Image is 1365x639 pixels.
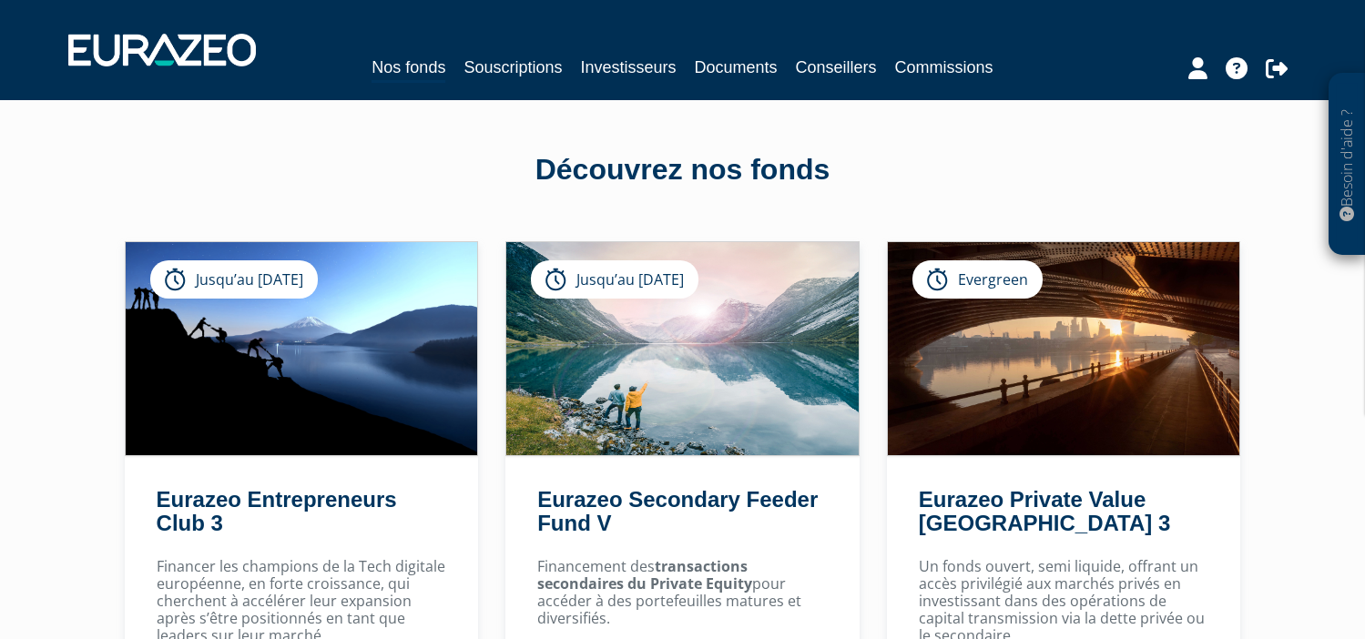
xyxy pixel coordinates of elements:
[150,260,318,299] div: Jusqu’au [DATE]
[126,242,478,455] img: Eurazeo Entrepreneurs Club 3
[1337,83,1358,247] p: Besoin d'aide ?
[895,55,993,80] a: Commissions
[68,34,256,66] img: 1732889491-logotype_eurazeo_blanc_rvb.png
[531,260,698,299] div: Jusqu’au [DATE]
[157,487,397,535] a: Eurazeo Entrepreneurs Club 3
[372,55,445,83] a: Nos fonds
[695,55,778,80] a: Documents
[164,149,1202,191] div: Découvrez nos fonds
[796,55,877,80] a: Conseillers
[463,55,562,80] a: Souscriptions
[580,55,676,80] a: Investisseurs
[919,487,1170,535] a: Eurazeo Private Value [GEOGRAPHIC_DATA] 3
[912,260,1043,299] div: Evergreen
[506,242,859,455] img: Eurazeo Secondary Feeder Fund V
[537,558,828,628] p: Financement des pour accéder à des portefeuilles matures et diversifiés.
[888,242,1240,455] img: Eurazeo Private Value Europe 3
[537,487,818,535] a: Eurazeo Secondary Feeder Fund V
[537,556,752,593] strong: transactions secondaires du Private Equity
